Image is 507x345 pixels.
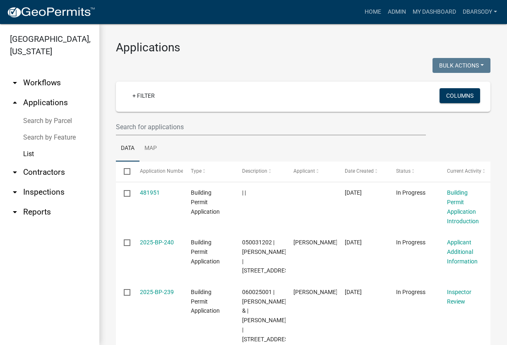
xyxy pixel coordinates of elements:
i: arrow_drop_down [10,207,20,217]
span: Current Activity [447,168,481,174]
input: Search for applications [116,118,426,135]
span: 09/22/2025 [345,189,362,196]
i: arrow_drop_up [10,98,20,108]
a: Applicant Additional Information [447,239,478,265]
a: Inspector Review [447,289,471,305]
span: Status [396,168,411,174]
i: arrow_drop_down [10,78,20,88]
span: Date Created [345,168,374,174]
span: Type [191,168,202,174]
span: Building Permit Application [191,289,220,314]
span: Building Permit Application [191,239,220,265]
datatable-header-cell: Application Number [132,162,183,181]
i: arrow_drop_down [10,187,20,197]
span: | | [242,189,246,196]
a: 481951 [140,189,160,196]
a: Data [116,135,139,162]
a: My Dashboard [409,4,459,20]
a: + Filter [126,88,161,103]
a: Home [361,4,384,20]
span: David Mitchell [293,239,338,246]
a: Building Permit Application Introduction [447,189,479,224]
span: Building Permit Application [191,189,220,215]
span: Application Number [140,168,185,174]
a: 2025-BP-240 [140,239,174,246]
button: Columns [440,88,480,103]
span: Peter Nielsen [293,289,338,295]
datatable-header-cell: Status [388,162,439,181]
span: Applicant [293,168,315,174]
span: 050031202 | DAVID MITCHELL | 18547 135TH ST NE [242,239,293,274]
span: 09/22/2025 [345,289,362,295]
button: Bulk Actions [433,58,490,73]
h3: Applications [116,41,490,55]
span: Description [242,168,267,174]
datatable-header-cell: Date Created [337,162,388,181]
i: arrow_drop_down [10,167,20,177]
a: Admin [384,4,409,20]
span: 09/22/2025 [345,239,362,246]
datatable-header-cell: Select [116,162,132,181]
datatable-header-cell: Type [183,162,234,181]
datatable-header-cell: Applicant [286,162,337,181]
span: 060025001 | KATLYN M GRITTNER & | BRANDON L GRITTNER | 13442 5TH AVE NE [242,289,293,343]
span: In Progress [396,289,425,295]
a: Map [139,135,162,162]
datatable-header-cell: Description [234,162,286,181]
span: In Progress [396,239,425,246]
a: Dbarsody [459,4,500,20]
span: In Progress [396,189,425,196]
datatable-header-cell: Current Activity [439,162,490,181]
a: 2025-BP-239 [140,289,174,295]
